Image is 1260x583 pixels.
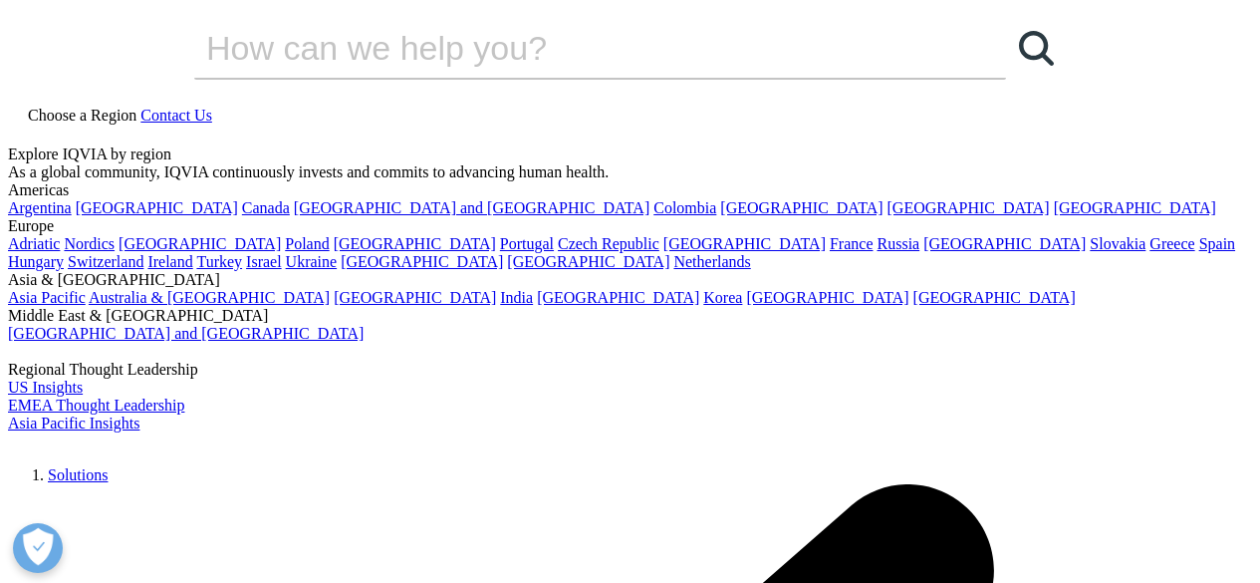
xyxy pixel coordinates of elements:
a: Czech Republic [558,235,659,252]
a: Slovakia [1090,235,1145,252]
a: Switzerland [68,253,143,270]
a: Canada [242,199,290,216]
a: Colombia [653,199,716,216]
a: [GEOGRAPHIC_DATA] [334,289,496,306]
a: Russia [878,235,920,252]
a: [GEOGRAPHIC_DATA] [341,253,503,270]
a: Contact Us [140,107,212,124]
a: Asia Pacific [8,289,86,306]
a: Adriatic [8,235,60,252]
a: [GEOGRAPHIC_DATA] [76,199,238,216]
div: Regional Thought Leadership [8,361,1252,379]
a: Ireland [147,253,192,270]
a: Greece [1149,235,1194,252]
a: Portugal [500,235,554,252]
a: [GEOGRAPHIC_DATA] [119,235,281,252]
a: US Insights [8,379,83,396]
a: Korea [703,289,742,306]
div: Americas [8,181,1252,199]
a: Ukraine [286,253,338,270]
a: Argentina [8,199,72,216]
a: [GEOGRAPHIC_DATA] [923,235,1086,252]
button: Open Preferences [13,523,63,573]
a: Nordics [64,235,115,252]
a: [GEOGRAPHIC_DATA] [913,289,1076,306]
a: Solutions [48,466,108,483]
a: [GEOGRAPHIC_DATA] [334,235,496,252]
a: [GEOGRAPHIC_DATA] [507,253,669,270]
a: EMEA Thought Leadership [8,397,184,414]
a: France [830,235,874,252]
span: Choose a Region [28,107,136,124]
div: Europe [8,217,1252,235]
a: Spain [1199,235,1235,252]
svg: Search [1019,31,1054,66]
a: [GEOGRAPHIC_DATA] [1054,199,1216,216]
a: [GEOGRAPHIC_DATA] and [GEOGRAPHIC_DATA] [8,325,364,342]
div: Middle East & [GEOGRAPHIC_DATA] [8,307,1252,325]
div: Explore IQVIA by region [8,146,1252,163]
a: Netherlands [673,253,750,270]
a: [GEOGRAPHIC_DATA] [720,199,882,216]
a: Turkey [196,253,242,270]
div: As a global community, IQVIA continuously invests and commits to advancing human health. [8,163,1252,181]
a: Israel [246,253,282,270]
a: Search [1006,18,1066,78]
a: [GEOGRAPHIC_DATA] [887,199,1050,216]
a: Asia Pacific Insights [8,415,139,432]
a: [GEOGRAPHIC_DATA] [537,289,699,306]
input: Search [194,18,949,78]
a: India [500,289,533,306]
a: [GEOGRAPHIC_DATA] and [GEOGRAPHIC_DATA] [294,199,649,216]
a: Hungary [8,253,64,270]
a: Poland [285,235,329,252]
a: [GEOGRAPHIC_DATA] [663,235,826,252]
div: Asia & [GEOGRAPHIC_DATA] [8,271,1252,289]
a: [GEOGRAPHIC_DATA] [746,289,908,306]
a: Australia & [GEOGRAPHIC_DATA] [89,289,330,306]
